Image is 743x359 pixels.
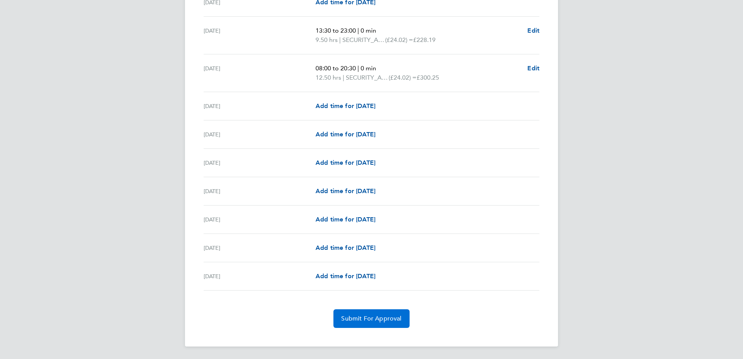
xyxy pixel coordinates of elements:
a: Add time for [DATE] [316,215,375,224]
div: [DATE] [204,272,316,281]
div: [DATE] [204,64,316,82]
a: Add time for [DATE] [316,130,375,139]
span: SECURITY_AWAY_MATCHES [346,73,389,82]
span: Edit [527,27,539,34]
span: 0 min [361,27,376,34]
span: Add time for [DATE] [316,131,375,138]
a: Edit [527,26,539,35]
span: Add time for [DATE] [316,159,375,166]
span: | [358,27,359,34]
div: [DATE] [204,158,316,167]
span: | [358,64,359,72]
div: [DATE] [204,130,316,139]
span: Add time for [DATE] [316,102,375,110]
a: Add time for [DATE] [316,158,375,167]
a: Add time for [DATE] [316,101,375,111]
span: 9.50 hrs [316,36,338,44]
span: 0 min [361,64,376,72]
a: Add time for [DATE] [316,272,375,281]
div: [DATE] [204,215,316,224]
span: Add time for [DATE] [316,216,375,223]
span: Add time for [DATE] [316,244,375,251]
div: [DATE] [204,186,316,196]
a: Add time for [DATE] [316,186,375,196]
span: 12.50 hrs [316,74,341,81]
span: | [343,74,344,81]
span: 08:00 to 20:30 [316,64,356,72]
span: (£24.02) = [389,74,417,81]
button: Submit For Approval [333,309,409,328]
span: (£24.02) = [385,36,413,44]
span: Add time for [DATE] [316,187,375,195]
span: Submit For Approval [341,315,401,322]
div: [DATE] [204,101,316,111]
span: SECURITY_AWAY_MATCHES [342,35,385,45]
span: | [339,36,341,44]
span: £300.25 [417,74,439,81]
span: 13:30 to 23:00 [316,27,356,34]
span: Add time for [DATE] [316,272,375,280]
span: £228.19 [413,36,436,44]
div: [DATE] [204,26,316,45]
a: Add time for [DATE] [316,243,375,253]
div: [DATE] [204,243,316,253]
span: Edit [527,64,539,72]
a: Edit [527,64,539,73]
